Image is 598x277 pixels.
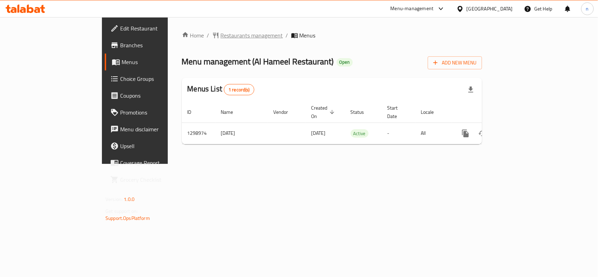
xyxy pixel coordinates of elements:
[105,121,202,138] a: Menu disclaimer
[120,159,196,167] span: Coverage Report
[105,195,123,204] span: Version:
[105,20,202,37] a: Edit Restaurant
[187,108,201,116] span: ID
[182,31,482,40] nav: breadcrumb
[105,104,202,121] a: Promotions
[105,154,202,171] a: Coverage Report
[120,142,196,150] span: Upsell
[300,31,316,40] span: Menus
[387,104,407,120] span: Start Date
[105,171,202,188] a: Grocery Checklist
[105,214,150,223] a: Support.OpsPlatform
[351,129,369,138] div: Active
[311,104,337,120] span: Created On
[105,70,202,87] a: Choice Groups
[421,108,443,116] span: Locale
[224,84,254,95] div: Total records count
[105,207,138,216] span: Get support on:
[124,195,135,204] span: 1.0.0
[382,123,415,144] td: -
[120,24,196,33] span: Edit Restaurant
[182,102,530,144] table: enhanced table
[120,108,196,117] span: Promotions
[337,59,353,65] span: Open
[415,123,452,144] td: All
[187,84,254,95] h2: Menus List
[286,31,288,40] li: /
[122,58,196,66] span: Menus
[474,125,491,142] button: Change Status
[221,108,242,116] span: Name
[457,125,474,142] button: more
[224,86,254,93] span: 1 record(s)
[105,87,202,104] a: Coupons
[120,175,196,184] span: Grocery Checklist
[467,5,513,13] div: [GEOGRAPHIC_DATA]
[351,130,369,138] span: Active
[433,58,476,67] span: Add New Menu
[215,123,268,144] td: [DATE]
[105,138,202,154] a: Upsell
[452,102,530,123] th: Actions
[221,31,283,40] span: Restaurants management
[428,56,482,69] button: Add New Menu
[311,129,326,138] span: [DATE]
[105,54,202,70] a: Menus
[120,125,196,133] span: Menu disclaimer
[207,31,209,40] li: /
[337,58,353,67] div: Open
[212,31,283,40] a: Restaurants management
[462,81,479,98] div: Export file
[586,5,589,13] span: n
[120,41,196,49] span: Branches
[105,37,202,54] a: Branches
[391,5,434,13] div: Menu-management
[120,91,196,100] span: Coupons
[351,108,373,116] span: Status
[182,54,334,69] span: Menu management ( Al Hameel Restaurant )
[120,75,196,83] span: Choice Groups
[274,108,297,116] span: Vendor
